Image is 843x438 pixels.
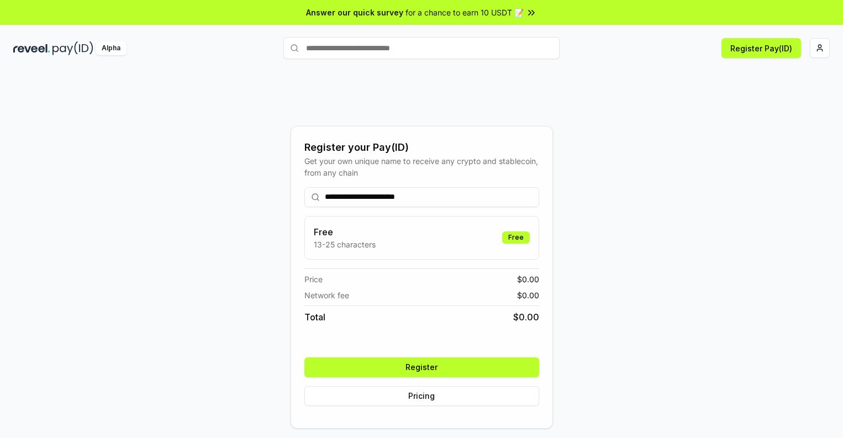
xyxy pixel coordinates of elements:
[13,41,50,55] img: reveel_dark
[304,310,325,324] span: Total
[304,273,323,285] span: Price
[405,7,524,18] span: for a chance to earn 10 USDT 📝
[306,7,403,18] span: Answer our quick survey
[314,239,376,250] p: 13-25 characters
[96,41,127,55] div: Alpha
[304,357,539,377] button: Register
[52,41,93,55] img: pay_id
[721,38,801,58] button: Register Pay(ID)
[502,231,530,244] div: Free
[513,310,539,324] span: $ 0.00
[304,386,539,406] button: Pricing
[314,225,376,239] h3: Free
[304,289,349,301] span: Network fee
[517,273,539,285] span: $ 0.00
[304,155,539,178] div: Get your own unique name to receive any crypto and stablecoin, from any chain
[517,289,539,301] span: $ 0.00
[304,140,539,155] div: Register your Pay(ID)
